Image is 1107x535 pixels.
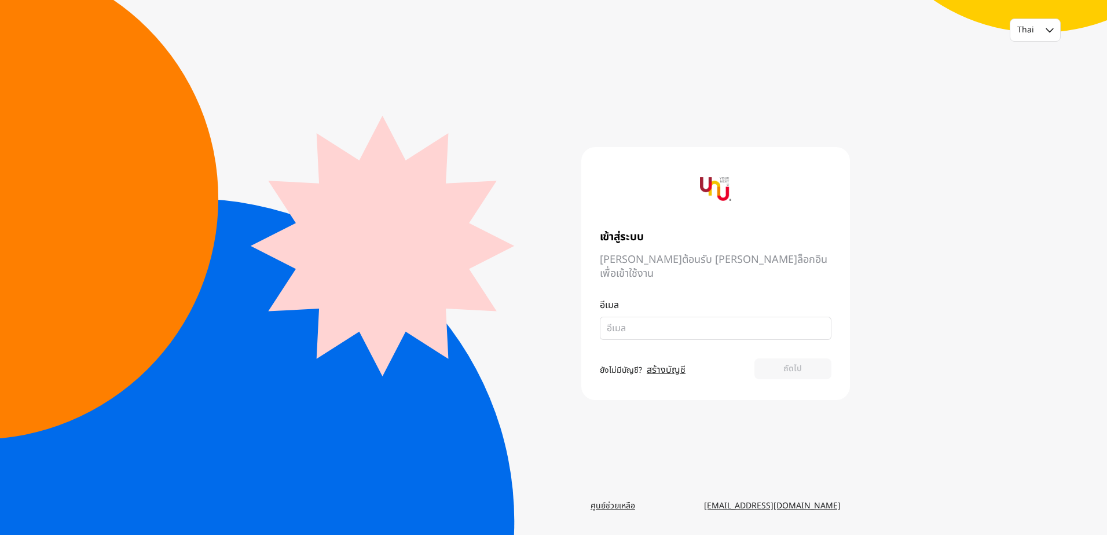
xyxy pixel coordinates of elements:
[695,496,850,516] a: [EMAIL_ADDRESS][DOMAIN_NAME]
[700,174,731,205] img: yournextu-logo-vertical-compact-v2.png
[581,496,644,516] a: ศูนย์ช่วยเหลือ
[600,253,831,281] span: [PERSON_NAME]ต้อนรับ [PERSON_NAME]ล็อกอินเพื่อเข้าใช้งาน
[600,230,831,244] span: เข้าสู่ระบบ
[754,358,831,379] button: ถัดไป
[647,363,686,377] a: สร้างบัญชี
[600,298,831,312] p: อีเมล
[607,321,815,335] input: อีเมล
[1017,24,1039,36] div: Thai
[600,364,642,376] span: ยังไม่มีบัญชี?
